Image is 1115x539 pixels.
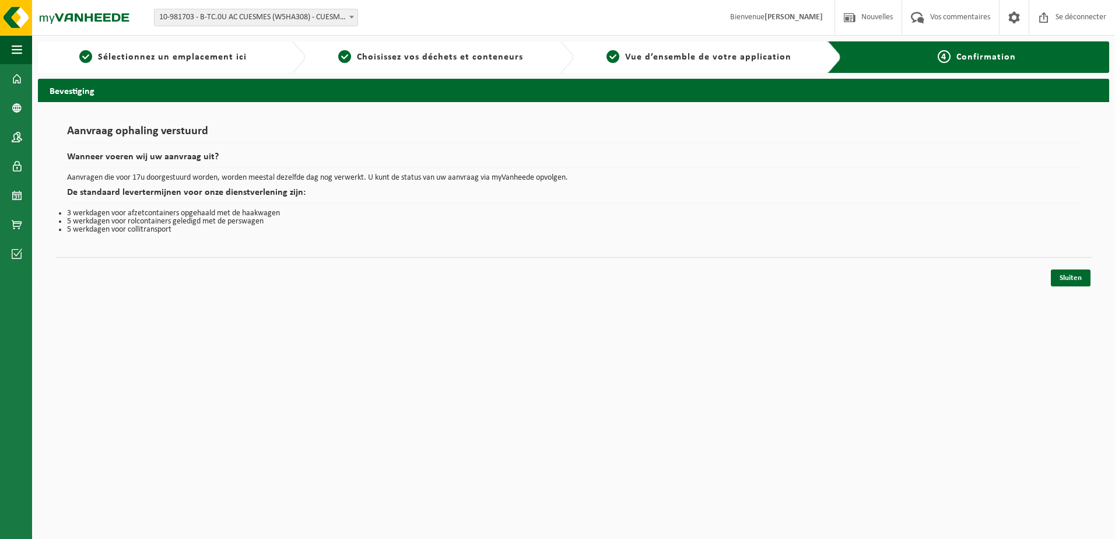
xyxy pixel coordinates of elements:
[730,13,823,22] font: Bienvenue
[67,152,1080,168] h2: Wanneer voeren wij uw aanvraag uit?
[154,9,358,26] span: 10-981703 - B-TC.0U AC CUESMES (W5HA308) - CUESMES
[67,188,1080,204] h2: De standaard levertermijnen voor onze dienstverlening zijn:
[38,79,1109,101] h2: Bevestiging
[67,125,1080,143] h1: Aanvraag ophaling verstuurd
[98,52,247,62] span: Sélectionnez un emplacement ici
[67,174,1080,182] p: Aanvragen die voor 17u doorgestuurd worden, worden meestal dezelfde dag nog verwerkt. U kunt de s...
[67,209,1080,218] li: 3 werkdagen voor afzetcontainers opgehaald met de haakwagen
[938,50,951,63] span: 4
[79,50,92,63] span: 1
[44,50,282,64] a: 1Sélectionnez un emplacement ici
[155,9,357,26] span: 10-981703 - B-TC.0U AC CUESMES (W5HA308) - CUESMES
[580,50,818,64] a: 3Vue d’ensemble de votre application
[338,50,351,63] span: 2
[1051,269,1091,286] a: Sluiten
[606,50,619,63] span: 3
[625,52,791,62] span: Vue d’ensemble de votre application
[67,226,1080,234] li: 5 werkdagen voor collitransport
[956,52,1016,62] span: Confirmation
[67,218,1080,226] li: 5 werkdagen voor rolcontainers geledigd met de perswagen
[765,13,823,22] strong: [PERSON_NAME]
[311,50,550,64] a: 2Choisissez vos déchets et conteneurs
[357,52,523,62] span: Choisissez vos déchets et conteneurs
